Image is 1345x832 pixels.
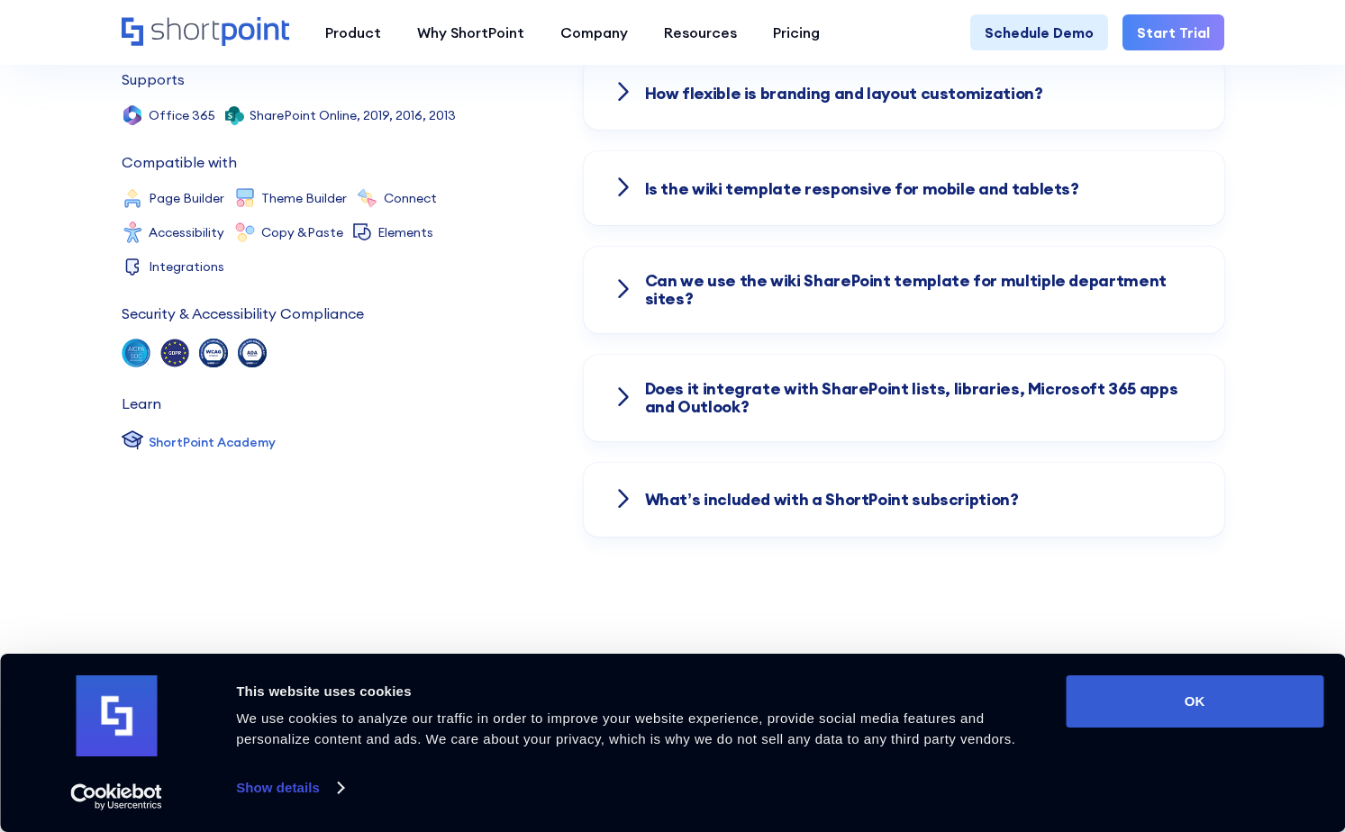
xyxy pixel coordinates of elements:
strong: What’s included with a ShortPoint subscription? [645,489,1019,510]
div: Connect [384,192,437,204]
div: This website uses cookies [236,681,1045,702]
a: ShortPoint Academy [122,429,276,456]
div: Page Builder [149,192,224,204]
div: Security & Accessibility Compliance [122,306,364,321]
strong: Does it integrate with SharePoint lists, libraries, Microsoft 365 apps and Outlook? [645,378,1178,417]
div: Learn [122,396,161,411]
a: Home [122,17,289,48]
button: OK [1066,675,1323,728]
a: Show details [236,774,342,801]
div: Pricing [773,22,820,43]
img: soc 2 [122,339,150,367]
span: We use cookies to analyze our traffic in order to improve your website experience, provide social... [236,710,1015,746]
strong: Can we use the wiki SharePoint template for multiple department sites? [645,270,1167,309]
div: Company [560,22,628,43]
a: Resources [646,14,755,50]
a: Company [542,14,646,50]
div: Copy &Paste [261,226,343,239]
a: Schedule Demo [970,14,1108,50]
a: Usercentrics Cookiebot - opens in a new window [38,783,195,810]
a: Product [307,14,399,50]
div: Theme Builder [261,192,347,204]
div: Accessibility [149,226,224,239]
div: Office 365 [149,109,215,122]
div: Supports [122,72,185,86]
div: Why ShortPoint [417,22,524,43]
a: Pricing [755,14,838,50]
div: Product [325,22,381,43]
div: Compatible with [122,155,237,169]
strong: Is the wiki template responsive for mobile and tablets? [645,178,1079,199]
a: Why ShortPoint [399,14,542,50]
a: Start Trial [1122,14,1224,50]
div: ShortPoint Academy [149,432,276,451]
div: Elements [377,226,433,239]
iframe: Chat Widget [1021,623,1345,832]
img: logo [76,675,157,756]
div: Resources [664,22,737,43]
div: Integrations [149,260,224,273]
strong: How flexible is branding and layout customization? [645,83,1043,104]
div: SharePoint Online, 2019, 2016, 2013 [250,109,456,122]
